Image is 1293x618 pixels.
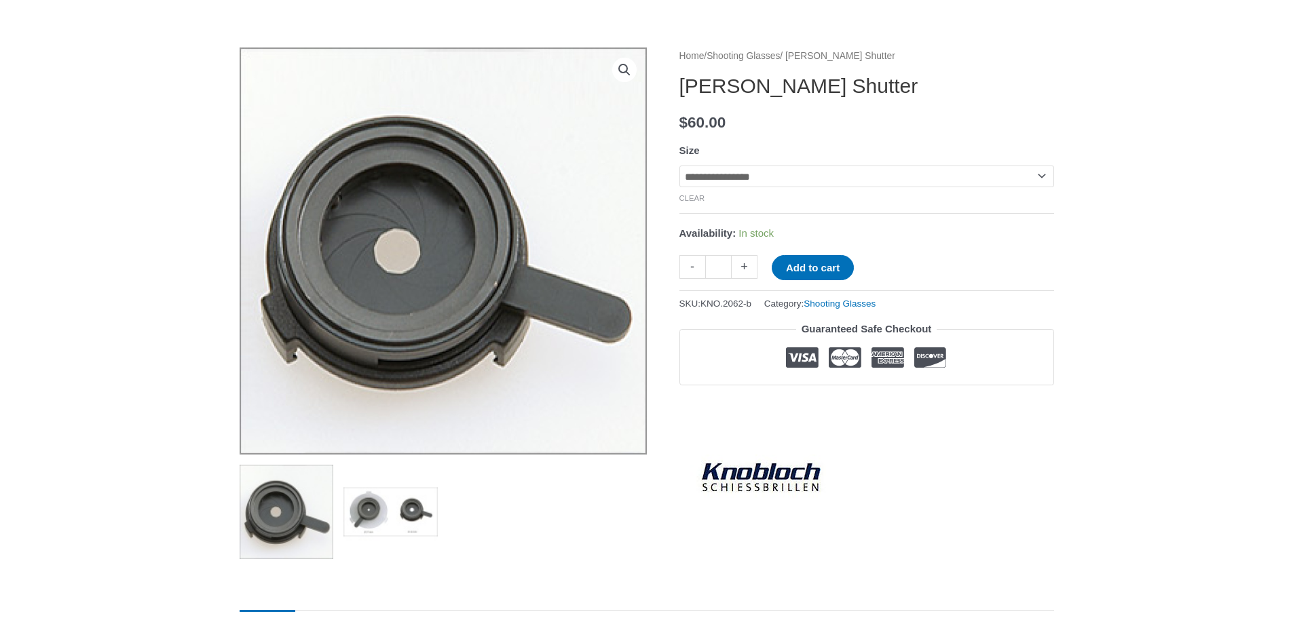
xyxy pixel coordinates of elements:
[612,58,637,82] a: View full-screen image gallery
[679,255,705,279] a: -
[679,114,688,131] span: $
[707,51,780,61] a: Shooting Glasses
[679,194,705,202] a: Clear options
[679,74,1054,98] h1: [PERSON_NAME] Shutter
[738,227,774,239] span: In stock
[679,51,705,61] a: Home
[240,47,647,455] img: Knobloch Iris Shutter
[679,144,700,156] label: Size
[679,47,1054,65] nav: Breadcrumb
[705,255,732,279] input: Product quantity
[764,295,876,312] span: Category:
[679,422,842,530] a: Knobloch
[679,114,726,131] bdi: 60.00
[804,298,876,309] a: Shooting Glasses
[732,255,757,279] a: +
[240,465,334,559] img: Knobloch Iris Shutter
[343,465,438,559] img: Knobloch Iris Shutter - Image 2
[796,320,937,339] legend: Guaranteed Safe Checkout
[772,255,854,280] button: Add to cart
[679,295,752,312] span: SKU:
[679,395,1054,412] iframe: Customer reviews powered by Trustpilot
[679,227,736,239] span: Availability:
[700,298,751,309] span: KNO.2062-b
